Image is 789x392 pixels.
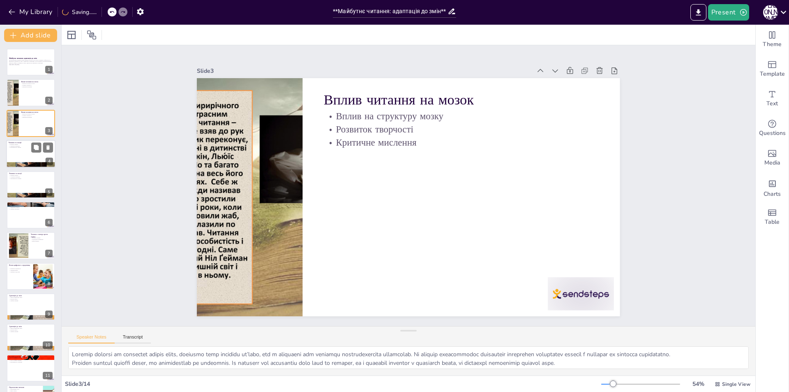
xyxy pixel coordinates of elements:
[6,5,56,19] button: My Library
[68,346,749,369] textarea: Loremip dolorsi am consectet adipis elits, doeiusmo temp incididu ut’labo, etd m aliquaeni adm ve...
[9,208,53,210] p: Глибоке занурення
[45,250,53,257] div: 7
[62,8,97,16] div: Saving......
[756,114,789,143] div: Get real-time input from your audience
[31,239,53,241] p: Поверхневе сприйняття
[46,158,53,165] div: 4
[31,240,53,242] p: Вибір формату
[690,4,706,21] button: Export to PowerPoint
[45,127,53,135] div: 3
[21,84,53,86] p: Розвиток творчості
[9,300,53,302] p: Глибоке читання
[763,5,778,20] div: [PERSON_NAME]
[765,218,780,227] span: Table
[9,329,53,331] p: Короткі тексти
[9,64,53,65] p: Generated with [URL]
[21,81,53,83] p: Вплив читання на мозок
[756,25,789,54] div: Change the overall theme
[9,268,31,269] p: Нейронна архітектура
[7,232,55,259] div: 7
[9,57,37,59] strong: Майбутнє читання: адаптація до змін
[21,111,53,114] p: Вплив читання на мозок
[9,330,53,332] p: Глибоке читання
[31,143,41,153] button: Duplicate Slide
[21,116,53,118] p: Критичне мислення
[7,355,55,382] div: 11
[31,237,53,239] p: Читання з паперу
[9,176,53,178] p: Соціальна взаємодія
[756,54,789,84] div: Add ready made slides
[766,99,778,108] span: Text
[688,380,708,388] div: 54 %
[9,141,53,144] p: Читання та емоції
[9,269,31,271] p: Свідомий вибір
[9,356,53,358] p: Рекомендації для читачів
[9,297,53,299] p: Зміна концентрації уваги
[7,49,55,76] div: 1
[7,202,55,229] div: 6
[7,263,55,290] div: 8
[9,271,31,273] p: Залежність від мети
[708,4,749,21] button: Present
[9,358,53,360] p: Поєднання форматів
[756,173,789,202] div: Add charts and graphs
[7,324,55,351] div: 10
[7,293,55,320] div: 9
[115,334,151,343] button: Transcript
[408,59,607,276] p: Вплив читання на мозок
[45,188,53,196] div: 5
[9,298,53,300] p: Короткі тексти
[43,143,53,153] button: Delete Slide
[764,190,781,199] span: Charts
[9,59,53,64] p: Ця презентація досліджує вплив читання на мозок, його роль в розвитку особистості та важливість а...
[7,110,55,137] div: 3
[389,81,582,294] p: Розвиток творчості
[9,361,53,363] p: Експерименти з жанрами
[68,334,115,343] button: Speaker Notes
[9,172,53,175] p: Читання та емоції
[4,29,57,42] button: Add slide
[764,158,780,167] span: Media
[9,264,31,267] p: Вплив цифрового середовища
[9,145,53,147] p: Соціальна взаємодія
[6,140,55,168] div: 4
[45,311,53,318] div: 9
[9,360,53,361] p: Час на глибоке читання
[21,83,53,84] p: Вплив на структуру мозку
[760,70,785,79] span: Template
[9,325,53,328] p: Адаптація до змін
[9,203,53,205] p: Глибоке читання
[45,280,53,288] div: 8
[9,147,53,148] p: Різноманітність жанрів
[756,84,789,114] div: Add text boxes
[7,171,55,198] div: 5
[9,390,41,392] p: Якість життя
[9,389,41,390] p: Економічний успіх
[43,372,53,379] div: 11
[722,381,750,387] span: Single View
[9,327,53,329] p: Зміна концентрації уваги
[43,341,53,349] div: 10
[333,5,448,17] input: Insert title
[756,143,789,173] div: Add images, graphics, shapes or video
[9,206,53,208] p: Зменшення тривоги
[45,219,53,226] div: 6
[21,113,53,115] p: Вплив на структуру мозку
[21,86,53,87] p: Критичне мислення
[31,234,53,238] p: Читання з паперу проти екрана
[21,115,53,116] p: Розвиток творчості
[9,174,53,176] p: Розвиток емпатії
[45,66,53,73] div: 1
[9,295,53,297] p: Адаптація до змін
[87,30,97,40] span: Position
[9,205,53,207] p: Активізація ділянок мозку
[756,202,789,232] div: Add a table
[379,89,573,303] p: Критичне мислення
[9,178,53,179] p: Різноманітність жанрів
[9,144,53,145] p: Розвиток емпатії
[65,28,78,42] div: Layout
[9,386,41,389] p: Перспективи читання
[763,4,778,21] button: [PERSON_NAME]
[763,40,782,49] span: Theme
[759,129,786,138] span: Questions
